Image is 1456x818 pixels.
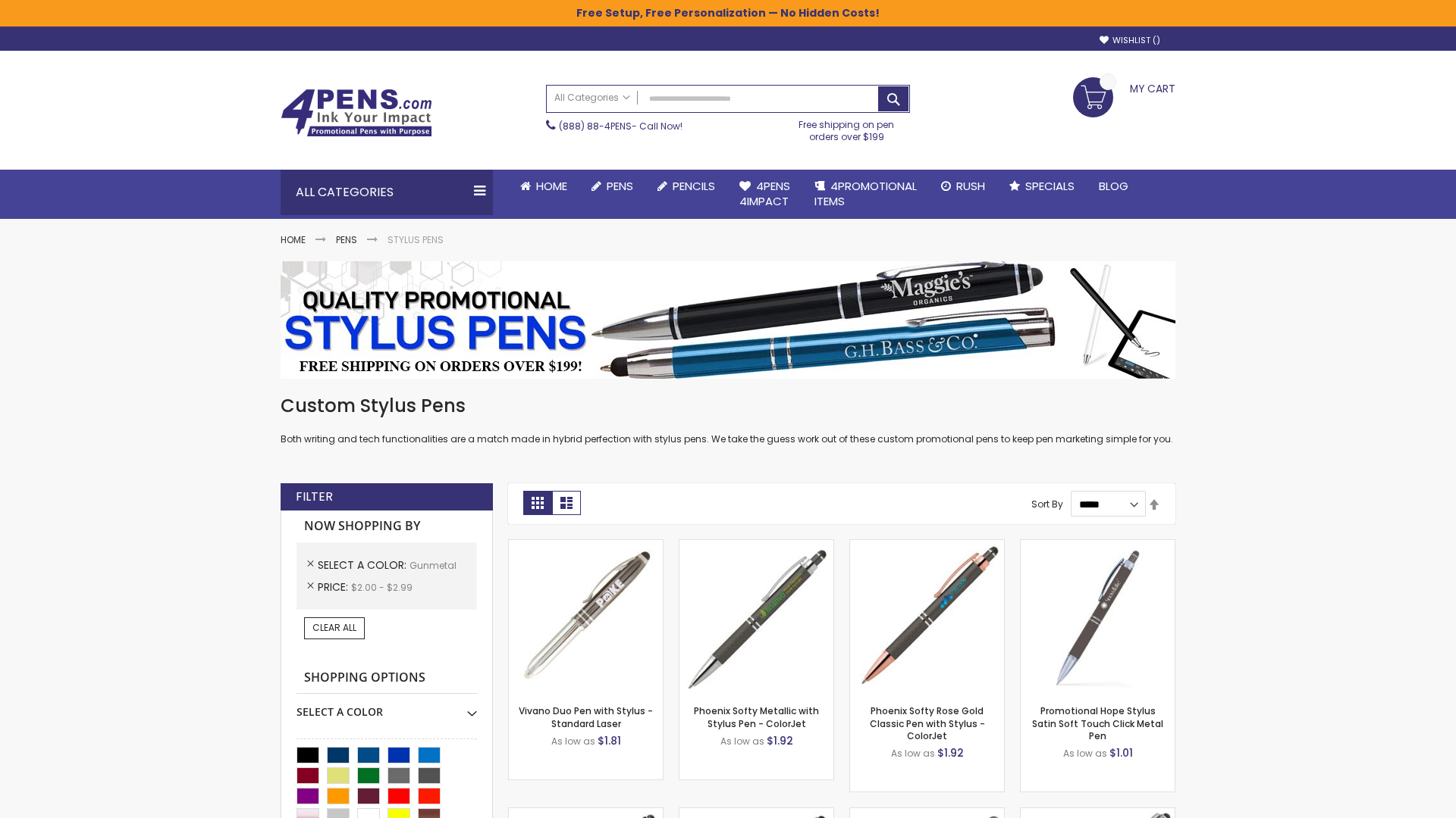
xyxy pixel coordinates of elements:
a: Home [508,170,579,203]
span: Pens [607,178,633,194]
a: Wishlist [1100,35,1160,46]
img: Phoenix Softy Metallic with Stylus Pen - ColorJet-Gunmetal [679,540,833,694]
a: Vivano Duo Pen with Stylus - Standard Laser-Gunmetal [509,539,663,552]
strong: Stylus Pens [388,233,444,246]
span: $1.81 [598,733,621,748]
a: Blog [1087,170,1141,203]
span: Blog [1099,178,1128,194]
span: Gunmetal [409,559,457,572]
span: Select A Color [318,557,409,573]
strong: Now Shopping by [297,510,477,542]
span: All Categories [554,92,630,104]
span: Pencils [673,178,715,194]
img: Promotional Hope Stylus Satin Soft Touch Click Metal Pen-Gunmetal [1021,540,1175,694]
a: Phoenix Softy Rose Gold Classic Pen with Stylus - ColorJet-Gunmetal [850,539,1004,552]
a: Home [281,233,306,246]
span: $1.92 [767,733,793,748]
a: Clear All [304,617,365,638]
a: Promotional Hope Stylus Satin Soft Touch Click Metal Pen-Gunmetal [1021,539,1175,552]
span: Price [318,579,351,595]
div: Both writing and tech functionalities are a match made in hybrid perfection with stylus pens. We ... [281,394,1175,446]
span: As low as [551,735,595,748]
img: Vivano Duo Pen with Stylus - Standard Laser-Gunmetal [509,540,663,694]
div: Select A Color [297,694,477,720]
a: Pens [336,233,357,246]
a: Phoenix Softy Metallic with Stylus Pen - ColorJet [694,704,819,729]
h1: Custom Stylus Pens [281,394,1175,418]
span: 4PROMOTIONAL ITEMS [814,178,917,209]
a: All Categories [547,86,638,111]
div: All Categories [281,170,493,215]
span: 4Pens 4impact [739,178,790,209]
span: $2.00 - $2.99 [351,581,413,594]
a: Pencils [645,170,727,203]
span: $1.92 [937,745,964,760]
strong: Grid [523,491,552,515]
a: 4PROMOTIONALITEMS [802,170,929,219]
label: Sort By [1031,498,1063,510]
span: Home [536,178,567,194]
a: Rush [929,170,997,203]
span: - Call Now! [559,120,682,133]
a: (888) 88-4PENS [559,120,632,133]
a: Phoenix Softy Metallic with Stylus Pen - ColorJet-Gunmetal [679,539,833,552]
span: As low as [891,747,935,760]
span: Rush [956,178,985,194]
span: As low as [720,735,764,748]
span: As low as [1063,747,1107,760]
a: Pens [579,170,645,203]
a: Vivano Duo Pen with Stylus - Standard Laser [519,704,653,729]
img: 4Pens Custom Pens and Promotional Products [281,89,432,137]
a: Phoenix Softy Rose Gold Classic Pen with Stylus - ColorJet [870,704,985,742]
strong: Filter [296,489,333,505]
div: Free shipping on pen orders over $199 [783,113,911,143]
img: Phoenix Softy Rose Gold Classic Pen with Stylus - ColorJet-Gunmetal [850,540,1004,694]
strong: Shopping Options [297,662,477,695]
a: Promotional Hope Stylus Satin Soft Touch Click Metal Pen [1032,704,1163,742]
a: 4Pens4impact [727,170,802,219]
span: $1.01 [1109,745,1133,760]
span: Clear All [312,621,356,634]
img: Stylus Pens [281,261,1175,379]
a: Specials [997,170,1087,203]
span: Specials [1025,178,1075,194]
